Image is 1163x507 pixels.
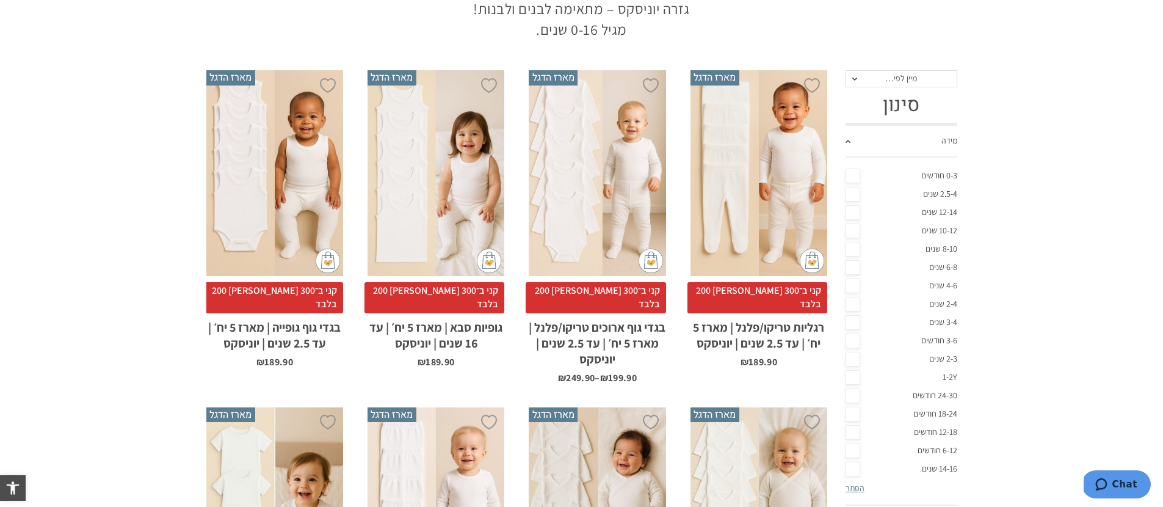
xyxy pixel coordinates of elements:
a: הסתר [846,483,864,494]
img: cat-mini-atc.png [477,249,501,273]
span: מארז הדגל [206,70,255,85]
bdi: 189.90 [256,356,293,368]
a: 6-12 חודשים [846,442,957,460]
iframe: Opens a widget where you can chat to one of our agents [1084,470,1151,501]
a: 18-24 חודשים [846,405,957,423]
a: 14-16 שנים [846,460,957,478]
a: מארז הדגל בגדי גוף גופייה | מארז 5 יח׳ | עד 2.5 שנים | יוניסקס קני ב־300 [PERSON_NAME] 200 בלבדבג... [206,70,343,367]
span: מיין לפי… [885,73,917,84]
bdi: 249.90 [558,371,595,384]
span: ₪ [600,371,608,384]
a: 3-6 חודשים [846,332,957,350]
a: 10-12 שנים [846,222,957,240]
a: מארז הדגל רגליות טריקו/פלנל | מארז 5 יח׳ | עד 2.5 שנים | יוניסקס קני ב־300 [PERSON_NAME] 200 בלבד... [690,70,827,367]
a: 1-2Y [846,368,957,387]
img: cat-mini-atc.png [316,249,340,273]
span: מארז הדגל [206,407,255,422]
a: 2.5-4 שנים [846,185,957,203]
span: קני ב־300 [PERSON_NAME] 200 בלבד [687,282,827,313]
img: cat-mini-atc.png [639,249,663,273]
h2: בגדי גוף ארוכים טריקו/פלנל | מארז 5 יח׳ | עד 2.5 שנים | יוניסקס [529,313,665,367]
span: מארז הדגל [529,407,578,422]
a: 8-10 שנים [846,240,957,258]
span: ₪ [741,356,748,368]
a: 4-6 שנים [846,277,957,295]
span: קני ב־300 [PERSON_NAME] 200 בלבד [526,282,665,313]
a: 24-30 חודשים [846,387,957,405]
a: מידה [846,126,957,158]
span: ₪ [558,371,566,384]
a: 3-4 שנים [846,313,957,332]
h2: בגדי גוף גופייה | מארז 5 יח׳ | עד 2.5 שנים | יוניסקס [206,313,343,351]
a: 12-14 שנים [846,203,957,222]
img: cat-mini-atc.png [800,249,824,273]
a: מארז הדגל בגדי גוף ארוכים טריקו/פלנל | מארז 5 יח׳ | עד 2.5 שנים | יוניסקס קני ב־300 [PERSON_NAME]... [529,70,665,382]
bdi: 189.90 [418,356,454,368]
h3: סינון [846,93,957,117]
a: 2-4 שנים [846,295,957,313]
span: מארז הדגל [690,407,739,422]
bdi: 199.90 [600,371,637,384]
span: קני ב־300 [PERSON_NAME] 200 בלבד [203,282,343,313]
span: מארז הדגל [368,70,416,85]
a: 0-3 חודשים [846,167,957,185]
a: מארז הדגל גופיות סבא | מארז 5 יח׳ | עד 16 שנים | יוניסקס קני ב־300 [PERSON_NAME] 200 בלבדגופיות ס... [368,70,504,367]
span: מארז הדגל [368,407,416,422]
bdi: 189.90 [741,356,777,368]
span: – [529,367,665,383]
a: 2-3 שנים [846,350,957,368]
span: מארז הדגל [690,70,739,85]
span: מארז הדגל [529,70,578,85]
h2: רגליות טריקו/פלנל | מארז 5 יח׳ | עד 2.5 שנים | יוניסקס [690,313,827,351]
h2: גופיות סבא | מארז 5 יח׳ | עד 16 שנים | יוניסקס [368,313,504,351]
span: ₪ [418,356,426,368]
a: 12-18 חודשים [846,423,957,442]
span: קני ב־300 [PERSON_NAME] 200 בלבד [364,282,504,313]
a: 6-8 שנים [846,258,957,277]
span: ₪ [256,356,264,368]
